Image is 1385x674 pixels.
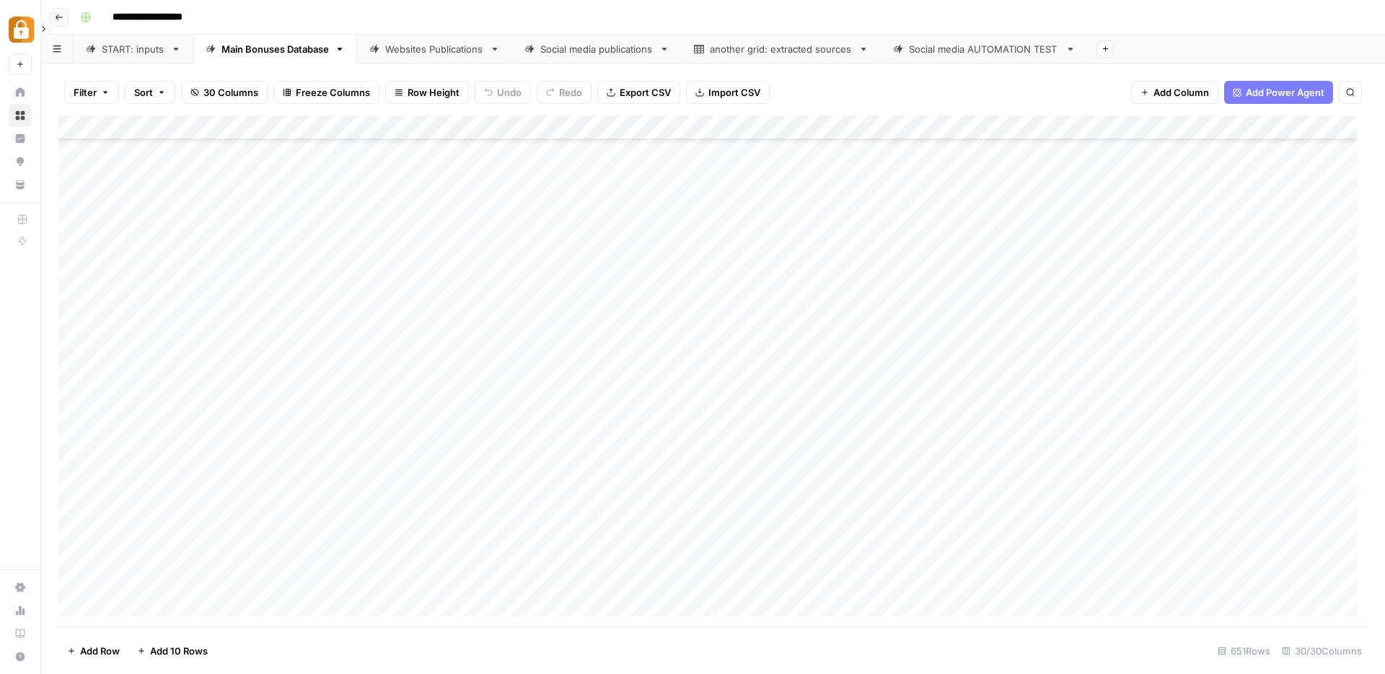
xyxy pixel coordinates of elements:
a: Insights [9,127,32,150]
div: Social media AUTOMATION TEST [909,42,1060,56]
button: Sort [125,81,175,104]
a: Websites Publications [357,35,512,64]
button: Workspace: Adzz [9,12,32,48]
div: 30/30 Columns [1276,639,1368,662]
div: 651 Rows [1212,639,1276,662]
a: Settings [9,576,32,599]
button: Import CSV [686,81,770,104]
button: 30 Columns [181,81,268,104]
span: Undo [497,85,522,100]
div: Social media publications [540,42,654,56]
span: Sort [134,85,153,100]
button: Add Column [1131,81,1218,104]
img: Adzz Logo [9,17,35,43]
a: Browse [9,104,32,127]
a: another grid: extracted sources [682,35,881,64]
button: Freeze Columns [273,81,379,104]
span: Row Height [408,85,460,100]
a: Home [9,81,32,104]
div: Main Bonuses Database [221,42,329,56]
a: Usage [9,599,32,622]
a: Opportunities [9,150,32,173]
a: Social media AUTOMATION TEST [881,35,1088,64]
button: Add Row [58,639,128,662]
a: Learning Hub [9,622,32,645]
div: START: inputs [102,42,165,56]
button: Export CSV [597,81,680,104]
a: START: inputs [74,35,193,64]
button: Help + Support [9,645,32,668]
button: Undo [475,81,531,104]
span: Export CSV [620,85,671,100]
span: Add Row [80,644,120,658]
button: Row Height [385,81,469,104]
a: Your Data [9,173,32,196]
span: 30 Columns [203,85,258,100]
span: Filter [74,85,97,100]
button: Add Power Agent [1224,81,1333,104]
span: Freeze Columns [296,85,370,100]
a: Main Bonuses Database [193,35,357,64]
button: Filter [64,81,119,104]
span: Add Column [1153,85,1209,100]
span: Add Power Agent [1246,85,1324,100]
button: Add 10 Rows [128,639,216,662]
span: Add 10 Rows [150,644,208,658]
a: Social media publications [512,35,682,64]
button: Redo [537,81,592,104]
span: Redo [559,85,582,100]
span: Import CSV [708,85,760,100]
div: another grid: extracted sources [710,42,853,56]
div: Websites Publications [385,42,484,56]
